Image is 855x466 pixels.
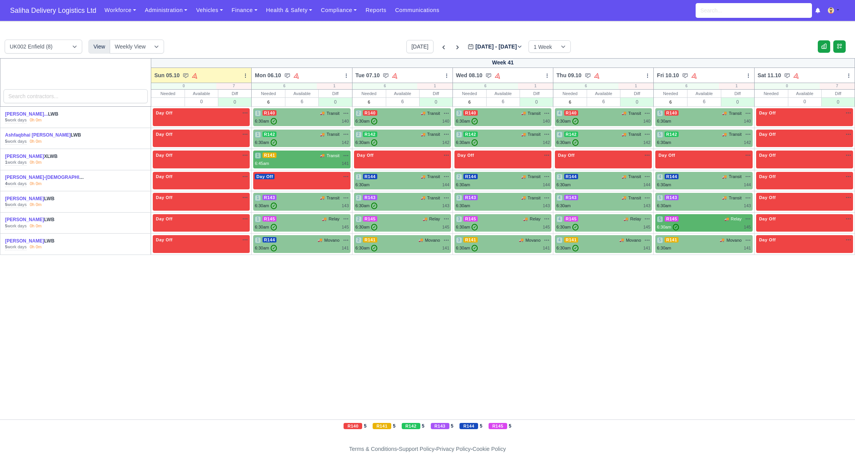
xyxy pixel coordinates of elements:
div: 145 [643,224,650,230]
a: [PERSON_NAME] [5,196,44,201]
span: Thu 09.10 [556,71,582,79]
span: 4 [657,174,663,180]
span: 🚚 [622,110,626,116]
span: Transit [528,131,541,138]
a: [PERSON_NAME] [5,217,44,222]
span: R143 [263,195,277,200]
span: ✓ [472,118,478,125]
span: ✓ [572,224,579,230]
div: Diff [620,90,653,97]
div: 0h 0m [30,223,42,229]
div: work days [5,159,27,166]
span: ✓ [271,118,277,125]
div: 6:30am [556,224,579,230]
span: 1 [255,110,261,116]
div: 6:30am [255,139,277,146]
span: 3 [456,216,462,222]
div: 7 [216,83,251,89]
span: Day Off [356,152,375,158]
span: Sat 11.10 [758,71,781,79]
div: Week 41 [151,58,855,68]
span: Relay [731,216,742,222]
div: 0h 0m [30,181,42,187]
span: Tue 07.10 [356,71,380,79]
span: 1 [255,237,261,243]
span: Transit [326,195,339,201]
div: 0 [520,97,553,106]
div: View [88,40,110,54]
div: 6:30am [456,224,478,230]
a: Support Policy [399,446,435,452]
span: Transit [326,152,339,159]
span: R143 [564,195,579,200]
div: 6:30am [456,118,478,125]
span: ✓ [572,139,579,146]
span: Day Off [758,174,777,179]
span: Transit [729,195,741,201]
span: 🚚 [622,195,626,201]
span: Transit [628,110,641,117]
span: Day Off [154,216,174,222]
span: 1 [255,152,261,159]
span: R140 [463,110,478,116]
span: Day Off [456,152,476,158]
span: 1 [255,132,261,138]
span: 1 [356,174,362,180]
span: Relay [530,216,541,222]
span: R144 [564,174,579,179]
span: 2 [356,195,362,201]
div: Needed [151,90,185,97]
div: 1 [719,83,754,89]
a: Reports [361,3,390,18]
label: [DATE] - [DATE] [468,42,522,51]
div: 6:30am [657,203,671,209]
span: R141 [263,152,277,158]
button: [DATE] [406,40,434,53]
a: Communications [391,3,444,18]
div: 145 [744,224,751,230]
span: 3 [556,174,563,180]
div: Available [788,90,821,97]
a: Vehicles [192,3,227,18]
span: 🚚 [622,174,626,180]
div: 144 [744,182,751,188]
span: Transit [628,173,641,180]
a: Saliha Delivery Logistics Ltd [6,3,100,18]
span: ✓ [371,118,377,125]
div: 143 [342,203,349,209]
span: 2 [356,110,362,116]
span: 🚚 [421,195,425,201]
span: Sun 05.10 [154,71,180,79]
span: Day Off [154,132,174,137]
span: ✓ [371,139,377,146]
strong: 1 [5,160,7,165]
span: Movano [626,237,641,244]
strong: 5 [5,118,7,122]
div: 143 [744,203,751,209]
div: Diff [721,90,754,97]
div: 6:30am [456,203,470,209]
a: [PERSON_NAME]... [5,111,48,117]
span: Transit [528,173,541,180]
div: Available [386,90,419,97]
div: LWB [5,132,86,139]
div: 144 [442,182,449,188]
div: 143 [643,203,650,209]
span: Transit [528,110,541,117]
div: 6 [285,97,318,106]
div: LWB [5,196,86,202]
span: R144 [665,174,679,179]
span: Transit [326,110,339,117]
div: 6:30am [356,224,378,230]
span: 🚚 [322,216,326,222]
iframe: Chat Widget [816,429,855,466]
span: 5 [657,132,663,138]
span: 🚚 [318,237,322,243]
div: LWB [5,111,86,118]
span: Movano [525,237,541,244]
span: ✓ [472,139,478,146]
div: 6:30am [356,139,378,146]
span: Day Off [154,195,174,200]
span: Day Off [556,152,576,158]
